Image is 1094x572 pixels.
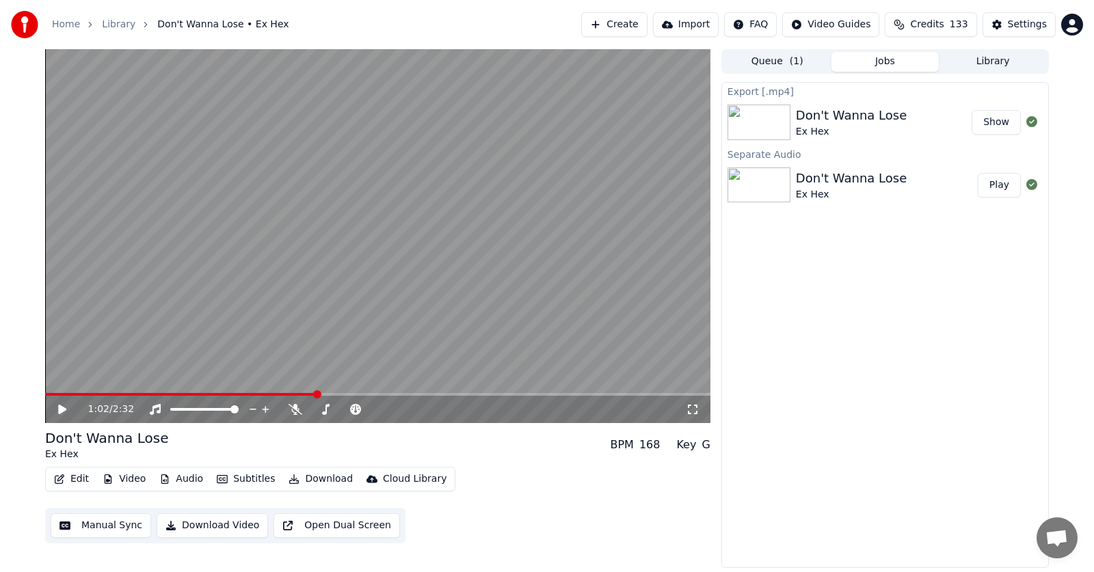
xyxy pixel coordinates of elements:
[676,437,696,453] div: Key
[723,52,831,72] button: Queue
[45,428,168,448] div: Don't Wanna Lose
[113,403,134,416] span: 2:32
[102,18,135,31] a: Library
[88,403,121,416] div: /
[383,472,446,486] div: Cloud Library
[724,12,777,37] button: FAQ
[52,18,289,31] nav: breadcrumb
[97,469,151,489] button: Video
[702,437,710,453] div: G
[1037,517,1078,558] a: Open chat
[939,52,1047,72] button: Library
[796,125,907,139] div: Ex Hex
[88,403,109,416] span: 1:02
[722,146,1048,162] div: Separate Audio
[49,469,94,489] button: Edit
[782,12,879,37] button: Video Guides
[273,513,400,538] button: Open Dual Screen
[885,12,976,37] button: Credits133
[211,469,280,489] button: Subtitles
[950,18,968,31] span: 133
[157,18,289,31] span: Don't Wanna Lose • Ex Hex
[283,469,358,489] button: Download
[722,83,1048,99] div: Export [.mp4]
[796,169,907,188] div: Don't Wanna Lose
[157,513,268,538] button: Download Video
[581,12,648,37] button: Create
[831,52,939,72] button: Jobs
[1008,18,1047,31] div: Settings
[978,173,1021,198] button: Play
[910,18,944,31] span: Credits
[972,110,1021,135] button: Show
[154,469,209,489] button: Audio
[45,448,168,461] div: Ex Hex
[52,18,80,31] a: Home
[796,106,907,125] div: Don't Wanna Lose
[51,513,151,538] button: Manual Sync
[639,437,661,453] div: 168
[790,55,803,68] span: ( 1 )
[610,437,633,453] div: BPM
[796,188,907,202] div: Ex Hex
[983,12,1056,37] button: Settings
[653,12,719,37] button: Import
[11,11,38,38] img: youka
